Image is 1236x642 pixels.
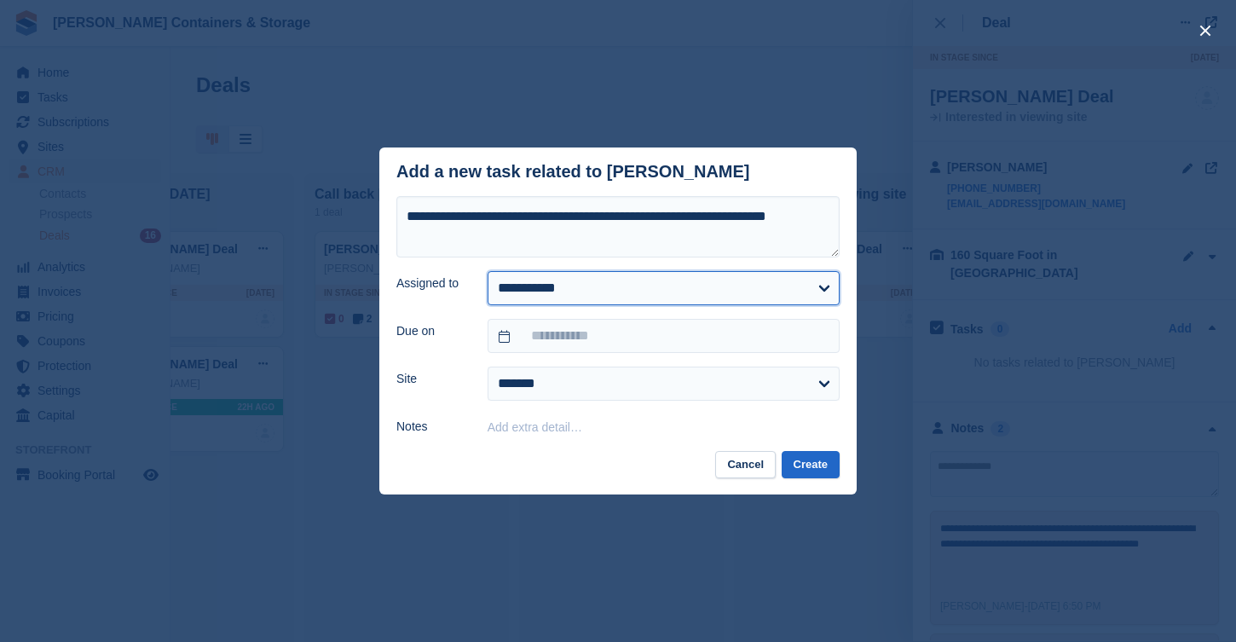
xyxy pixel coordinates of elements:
[396,162,750,182] div: Add a new task related to [PERSON_NAME]
[396,370,467,388] label: Site
[782,451,840,479] button: Create
[396,322,467,340] label: Due on
[488,420,582,434] button: Add extra detail…
[715,451,776,479] button: Cancel
[1192,17,1219,44] button: close
[396,418,467,436] label: Notes
[396,275,467,292] label: Assigned to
